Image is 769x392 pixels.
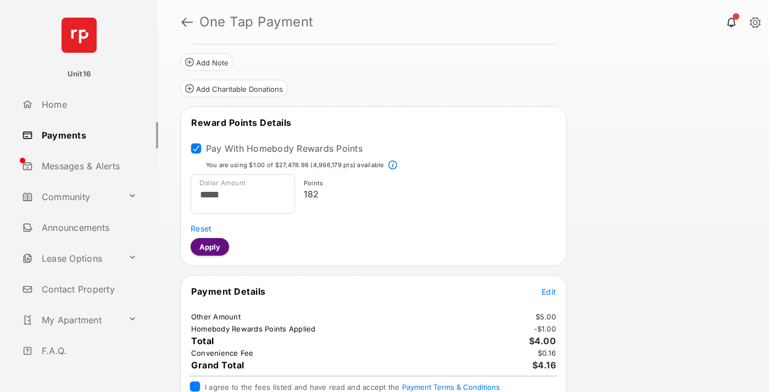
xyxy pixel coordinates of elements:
[205,383,500,391] span: I agree to the fees listed and have read and accept the
[402,383,500,391] button: I agree to the fees listed and have read and accept the
[180,53,233,71] button: Add Note
[529,335,556,346] span: $4.00
[18,214,158,241] a: Announcements
[62,18,97,53] img: svg+xml;base64,PHN2ZyB4bWxucz0iaHR0cDovL3d3dy53My5vcmcvMjAwMC9zdmciIHdpZHRoPSI2NCIgaGVpZ2h0PSI2NC...
[304,187,552,201] p: 182
[18,184,124,210] a: Community
[191,224,211,233] span: Reset
[18,245,124,272] a: Lease Options
[191,324,316,334] td: Homebody Rewards Points Applied
[191,312,241,322] td: Other Amount
[533,324,557,334] td: - $1.00
[191,238,229,256] button: Apply
[191,335,214,346] span: Total
[18,122,158,148] a: Payments
[18,307,124,333] a: My Apartment
[191,117,292,128] span: Reward Points Details
[542,287,556,296] span: Edit
[199,15,314,29] strong: One Tap Payment
[191,348,254,358] td: Convenience Fee
[537,348,556,358] td: $0.16
[532,360,556,371] span: $4.16
[191,286,266,297] span: Payment Details
[18,338,158,364] a: F.A.Q.
[304,179,552,188] p: Points
[18,276,158,302] a: Contact Property
[18,153,158,179] a: Messages & Alerts
[191,223,211,234] button: Reset
[535,312,556,322] td: $5.00
[180,80,288,97] button: Add Charitable Donations
[18,91,158,118] a: Home
[191,360,244,371] span: Grand Total
[206,143,363,154] label: Pay With Homebody Rewards Points
[542,286,556,297] button: Edit
[68,69,91,80] p: Unit16
[206,161,384,170] p: You are using $1.00 of $27,478.98 (4,996,179 pts) available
